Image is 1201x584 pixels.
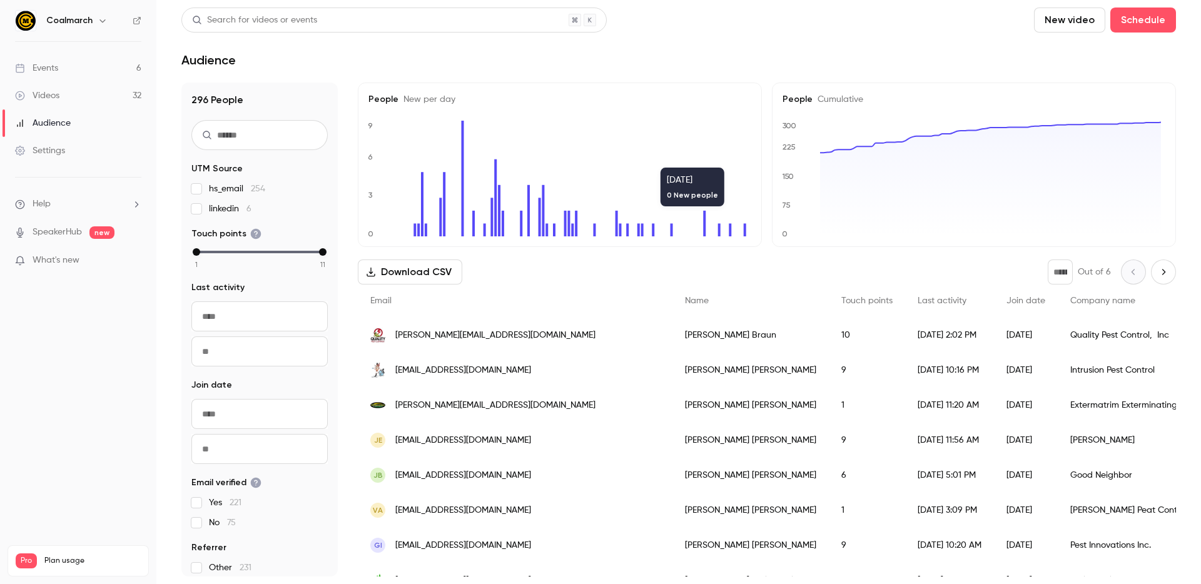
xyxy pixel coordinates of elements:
[994,353,1058,388] div: [DATE]
[230,498,241,507] span: 221
[994,318,1058,353] div: [DATE]
[227,518,236,527] span: 75
[46,14,93,27] h6: Coalmarch
[994,423,1058,458] div: [DATE]
[15,89,59,102] div: Videos
[15,198,141,211] li: help-dropdown-opener
[181,53,236,68] h1: Audience
[191,434,328,464] input: To
[829,388,905,423] div: 1
[370,363,385,378] img: intrusionpest.com
[782,172,794,181] text: 150
[191,281,245,294] span: Last activity
[783,143,796,151] text: 225
[1006,296,1045,305] span: Join date
[782,201,791,209] text: 75
[240,563,251,572] span: 231
[370,296,392,305] span: Email
[368,93,751,106] h5: People
[33,226,82,239] a: SpeakerHub
[15,117,71,129] div: Audience
[782,229,788,238] text: 0
[368,229,373,238] text: 0
[905,528,994,563] div: [DATE] 10:20 AM
[905,318,994,353] div: [DATE] 2:02 PM
[246,204,251,213] span: 6
[209,516,236,529] span: No
[373,470,383,481] span: JB
[813,95,863,104] span: Cumulative
[829,318,905,353] div: 10
[209,203,251,215] span: linkedin
[358,259,462,284] button: Download CSV
[829,423,905,458] div: 9
[395,504,531,517] span: [EMAIL_ADDRESS][DOMAIN_NAME]
[905,388,994,423] div: [DATE] 11:20 AM
[89,226,114,239] span: new
[16,553,37,568] span: Pro
[370,398,385,413] img: extermatrim.com
[191,301,328,331] input: From
[685,296,709,305] span: Name
[191,336,328,366] input: To
[368,153,373,161] text: 6
[1110,8,1176,33] button: Schedule
[126,255,141,266] iframe: Noticeable Trigger
[783,93,1165,106] h5: People
[395,364,531,377] span: [EMAIL_ADDRESS][DOMAIN_NAME]
[319,248,327,256] div: max
[191,163,243,175] span: UTM Source
[368,121,373,130] text: 9
[195,259,198,270] span: 1
[829,353,905,388] div: 9
[841,296,893,305] span: Touch points
[672,423,829,458] div: [PERSON_NAME] [PERSON_NAME]
[672,388,829,423] div: [PERSON_NAME] [PERSON_NAME]
[370,328,385,343] img: qpcomaha.com
[829,493,905,528] div: 1
[994,458,1058,493] div: [DATE]
[395,399,595,412] span: [PERSON_NAME][EMAIL_ADDRESS][DOMAIN_NAME]
[1151,259,1176,284] button: Next page
[33,198,51,211] span: Help
[191,476,261,489] span: Email verified
[44,556,141,566] span: Plan usage
[994,388,1058,423] div: [DATE]
[672,528,829,563] div: [PERSON_NAME] [PERSON_NAME]
[191,228,261,240] span: Touch points
[191,379,232,391] span: Join date
[251,184,265,193] span: 254
[209,183,265,195] span: hs_email
[918,296,966,305] span: Last activity
[1070,296,1135,305] span: Company name
[191,541,226,554] span: Referrer
[320,259,325,270] span: 11
[209,496,241,509] span: Yes
[672,458,829,493] div: [PERSON_NAME] [PERSON_NAME]
[193,248,200,256] div: min
[373,505,383,516] span: VA
[829,528,905,563] div: 9
[33,254,79,267] span: What's new
[192,14,317,27] div: Search for videos or events
[16,11,36,31] img: Coalmarch
[191,93,328,108] h1: 296 People
[15,144,65,157] div: Settings
[905,493,994,528] div: [DATE] 3:09 PM
[783,121,796,130] text: 300
[395,539,531,552] span: [EMAIL_ADDRESS][DOMAIN_NAME]
[395,329,595,342] span: [PERSON_NAME][EMAIL_ADDRESS][DOMAIN_NAME]
[15,62,58,74] div: Events
[672,318,829,353] div: [PERSON_NAME] Braun
[672,493,829,528] div: [PERSON_NAME] [PERSON_NAME]
[905,353,994,388] div: [DATE] 10:16 PM
[1034,8,1105,33] button: New video
[905,458,994,493] div: [DATE] 5:01 PM
[374,435,382,446] span: JE
[209,561,251,574] span: Other
[994,528,1058,563] div: [DATE]
[395,469,531,482] span: [EMAIL_ADDRESS][DOMAIN_NAME]
[994,493,1058,528] div: [DATE]
[1078,266,1111,278] p: Out of 6
[398,95,455,104] span: New per day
